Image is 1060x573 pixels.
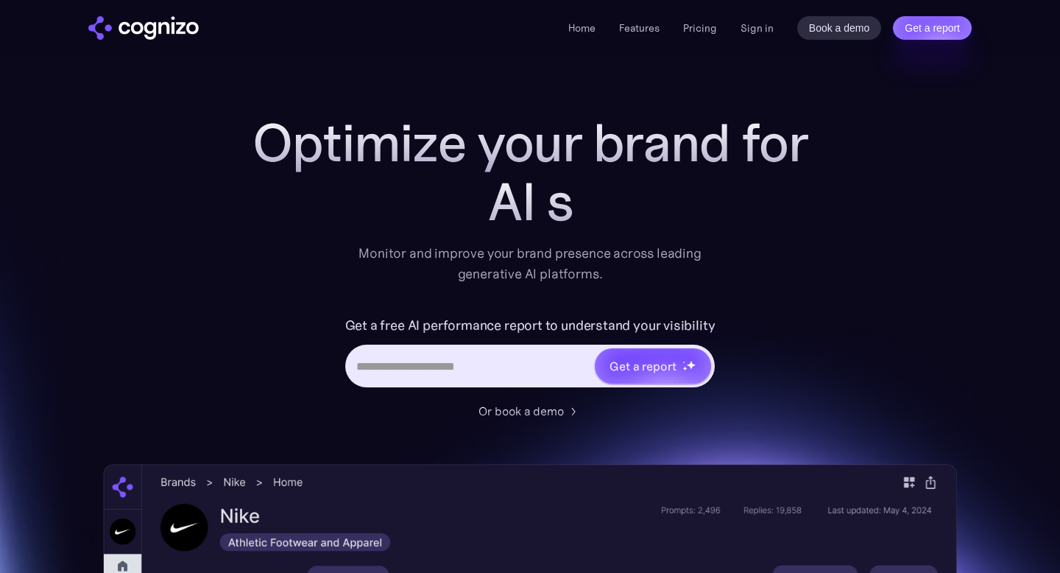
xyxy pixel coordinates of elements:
[686,360,696,370] img: star
[893,16,972,40] a: Get a report
[478,402,582,420] a: Or book a demo
[683,21,717,35] a: Pricing
[349,243,711,284] div: Monitor and improve your brand presence across leading generative AI platforms.
[619,21,660,35] a: Features
[345,314,715,395] form: Hero URL Input Form
[568,21,596,35] a: Home
[593,347,713,385] a: Get a reportstarstarstar
[797,16,882,40] a: Book a demo
[478,402,564,420] div: Or book a demo
[88,16,199,40] img: cognizo logo
[682,361,685,363] img: star
[88,16,199,40] a: home
[345,314,715,337] label: Get a free AI performance report to understand your visibility
[682,366,688,371] img: star
[236,113,824,172] h1: Optimize your brand for
[236,172,824,231] div: AI s
[609,357,676,375] div: Get a report
[741,19,774,37] a: Sign in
